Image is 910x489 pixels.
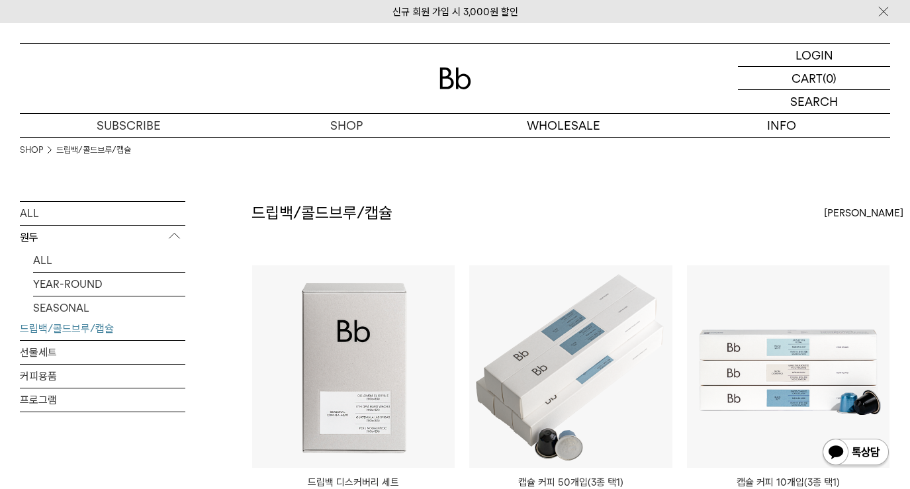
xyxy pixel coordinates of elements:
[20,341,185,364] a: 선물세트
[792,67,823,89] p: CART
[469,265,672,468] img: 캡슐 커피 50개입(3종 택1)
[821,437,890,469] img: 카카오톡 채널 1:1 채팅 버튼
[251,202,392,224] h2: 드립백/콜드브루/캡슐
[252,265,455,468] img: 드립백 디스커버리 세트
[672,114,890,137] p: INFO
[455,114,673,137] p: WHOLESALE
[687,265,889,468] img: 캡슐 커피 10개입(3종 택1)
[392,6,518,18] a: 신규 회원 가입 시 3,000원 할인
[823,67,837,89] p: (0)
[738,44,890,67] a: LOGIN
[56,144,131,157] a: 드립백/콜드브루/캡슐
[20,202,185,225] a: ALL
[439,67,471,89] img: 로고
[20,317,185,340] a: 드립백/콜드브루/캡슐
[238,114,455,137] a: SHOP
[738,67,890,90] a: CART (0)
[33,249,185,272] a: ALL
[796,44,833,66] p: LOGIN
[20,226,185,249] p: 원두
[824,205,903,221] span: [PERSON_NAME]
[33,273,185,296] a: YEAR-ROUND
[20,114,238,137] a: SUBSCRIBE
[790,90,838,113] p: SEARCH
[33,296,185,320] a: SEASONAL
[20,144,43,157] a: SHOP
[20,365,185,388] a: 커피용품
[20,388,185,412] a: 프로그램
